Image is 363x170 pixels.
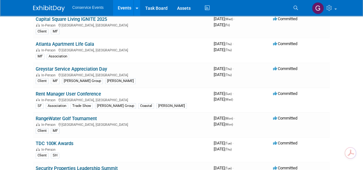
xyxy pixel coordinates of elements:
[36,72,209,77] div: [GEOGRAPHIC_DATA], [GEOGRAPHIC_DATA]
[70,103,93,109] div: Trade Show
[214,41,234,46] span: [DATE]
[214,22,230,27] span: [DATE]
[312,2,324,14] img: Gayle Reese
[225,67,232,71] span: (Thu)
[41,23,57,27] span: In-Person
[36,141,74,146] a: TDC 100K Awards
[36,78,49,84] div: Client
[225,23,230,27] span: (Fri)
[36,98,40,101] img: In-Person Event
[36,23,40,26] img: In-Person Event
[51,128,60,134] div: MF
[214,97,233,102] span: [DATE]
[225,48,232,52] span: (Thu)
[46,103,68,109] div: Association
[233,141,234,145] span: -
[36,54,45,59] div: MF
[233,66,234,71] span: -
[214,141,234,145] span: [DATE]
[156,103,187,109] div: [PERSON_NAME]
[36,116,97,121] a: RangeWater Golf Tournament
[51,78,60,84] div: MF
[234,116,235,120] span: -
[225,98,233,101] span: (Wed)
[36,123,40,126] img: In-Person Event
[36,122,209,127] div: [GEOGRAPHIC_DATA], [GEOGRAPHIC_DATA]
[225,142,232,145] span: (Tue)
[273,141,297,145] span: Committed
[214,91,234,96] span: [DATE]
[36,153,49,158] div: Client
[225,117,233,120] span: (Mon)
[36,66,107,72] a: Greystar Service Appreciation Day
[51,153,59,158] div: SH
[36,29,49,34] div: Client
[214,72,232,77] span: [DATE]
[214,47,232,52] span: [DATE]
[225,17,233,21] span: (Wed)
[105,78,136,84] div: [PERSON_NAME]
[138,103,154,109] div: Coastal
[36,16,107,22] a: Capital Square Living IGNITE 2025
[273,91,297,96] span: Committed
[47,54,69,59] div: Association
[72,5,104,10] span: Conservice Events
[214,116,235,120] span: [DATE]
[36,48,40,51] img: In-Person Event
[36,41,94,47] a: Atlanta Apartment Life Gala
[273,66,297,71] span: Committed
[36,103,44,109] div: SF
[225,123,233,126] span: (Mon)
[214,16,235,21] span: [DATE]
[36,91,101,97] a: Rent Manager User Conference
[225,148,232,151] span: (Thu)
[225,167,232,170] span: (Tue)
[233,41,234,46] span: -
[36,97,209,102] div: [GEOGRAPHIC_DATA], [GEOGRAPHIC_DATA]
[233,91,234,96] span: -
[41,123,57,127] span: In-Person
[36,128,49,134] div: Client
[41,98,57,102] span: In-Person
[41,73,57,77] span: In-Person
[273,41,297,46] span: Committed
[51,29,60,34] div: MF
[214,147,232,151] span: [DATE]
[225,73,232,77] span: (Thu)
[36,22,209,27] div: [GEOGRAPHIC_DATA], [GEOGRAPHIC_DATA]
[214,66,234,71] span: [DATE]
[36,47,209,52] div: [GEOGRAPHIC_DATA], [GEOGRAPHIC_DATA]
[234,16,235,21] span: -
[62,78,103,84] div: [PERSON_NAME] Group
[41,48,57,52] span: In-Person
[273,116,297,120] span: Committed
[273,16,297,21] span: Committed
[36,148,40,151] img: In-Person Event
[41,148,57,152] span: In-Person
[214,122,233,126] span: [DATE]
[95,103,136,109] div: [PERSON_NAME] Group
[225,92,232,96] span: (Sun)
[36,73,40,76] img: In-Person Event
[33,5,65,12] img: ExhibitDay
[225,42,232,46] span: (Thu)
